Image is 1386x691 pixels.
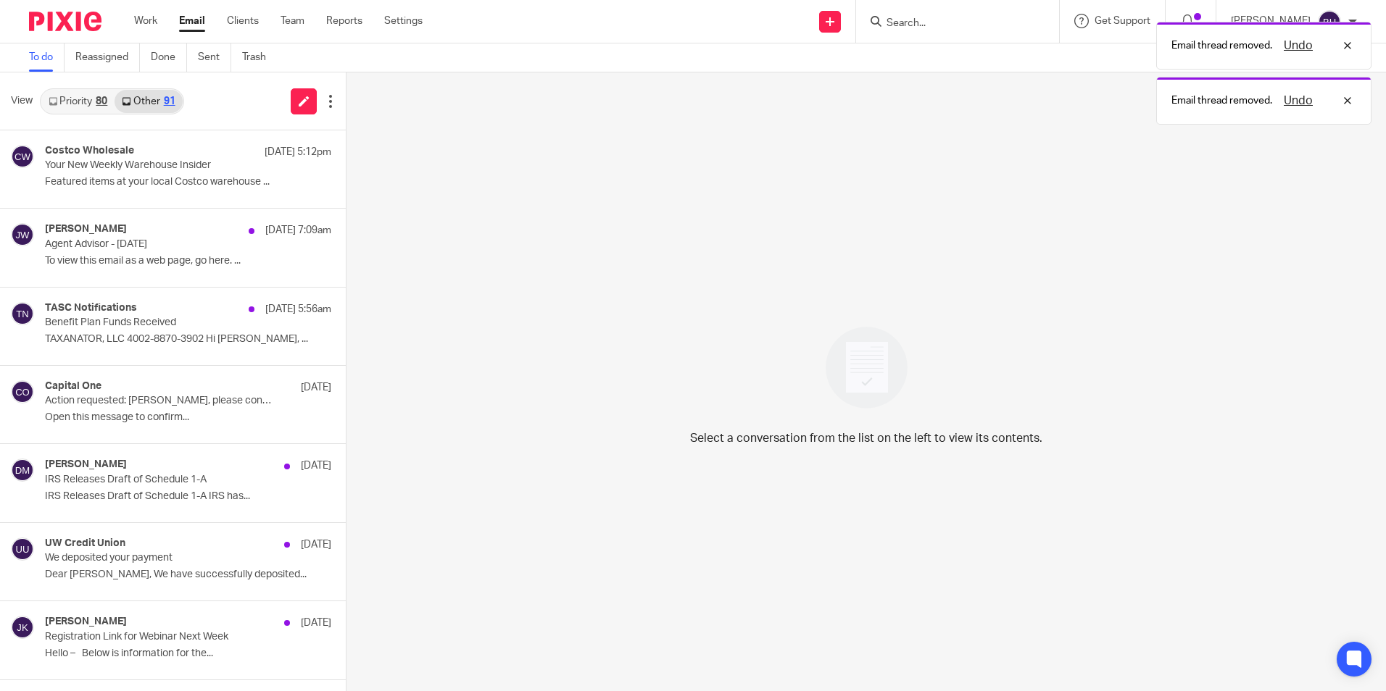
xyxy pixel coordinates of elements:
p: Featured items at your local Costco warehouse ... [45,176,331,188]
img: svg%3E [11,223,34,246]
a: Email [179,14,205,28]
h4: UW Credit Union [45,537,125,550]
button: Undo [1279,37,1317,54]
p: Registration Link for Webinar Next Week [45,631,274,643]
a: Sent [198,43,231,72]
img: svg%3E [11,380,34,403]
h4: [PERSON_NAME] [45,223,127,235]
img: svg%3E [11,458,34,482]
p: TAXANATOR, LLC 4002-8870-3902 Hi [PERSON_NAME], ... [45,333,331,345]
a: Reassigned [75,43,140,72]
p: [DATE] [301,616,331,630]
p: IRS Releases Draft of Schedule 1-A IRS has... [45,490,331,503]
a: Reports [326,14,362,28]
a: Work [134,14,157,28]
p: [DATE] 5:12pm [265,145,331,159]
p: Benefit Plan Funds Received [45,317,274,329]
img: Pixie [29,12,101,31]
img: svg%3E [11,145,34,168]
img: svg%3E [1318,10,1341,33]
a: Priority80 [41,90,115,113]
p: Agent Advisor - [DATE] [45,238,274,251]
div: 91 [164,96,175,106]
p: Hello – Below is information for the... [45,648,331,660]
img: svg%3E [11,302,34,325]
p: Email thread removed. [1171,93,1272,108]
h4: Capital One [45,380,101,393]
p: Open this message to confirm... [45,411,331,424]
h4: Costco Wholesale [45,145,134,157]
a: Clients [227,14,259,28]
p: Select a conversation from the list on the left to view its contents. [690,430,1042,447]
h4: [PERSON_NAME] [45,616,127,628]
a: Other91 [115,90,182,113]
p: [DATE] [301,458,331,473]
p: [DATE] 7:09am [265,223,331,238]
p: [DATE] [301,380,331,395]
p: To view this email as a web page, go here. ... [45,255,331,267]
a: Team [281,14,304,28]
span: View [11,93,33,109]
a: Settings [384,14,423,28]
img: svg%3E [11,537,34,561]
img: svg%3E [11,616,34,639]
p: IRS Releases Draft of Schedule 1-A [45,474,274,486]
div: 80 [96,96,107,106]
p: We deposited your payment [45,552,274,564]
p: [DATE] [301,537,331,552]
a: To do [29,43,65,72]
img: image [816,317,917,418]
p: Email thread removed. [1171,38,1272,53]
p: [DATE] 5:56am [265,302,331,317]
p: Action requested: [PERSON_NAME], please confirm your info [45,395,274,407]
button: Undo [1279,92,1317,109]
p: Your New Weekly Warehouse Insider [45,159,274,172]
h4: [PERSON_NAME] [45,458,127,471]
p: Dear [PERSON_NAME], We have successfully deposited... [45,569,331,581]
a: Trash [242,43,277,72]
h4: TASC Notifications [45,302,137,314]
a: Done [151,43,187,72]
